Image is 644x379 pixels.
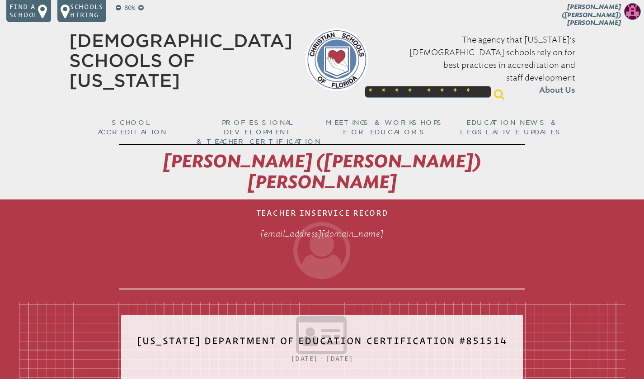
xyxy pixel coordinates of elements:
[163,151,481,193] span: [PERSON_NAME] ([PERSON_NAME]) [PERSON_NAME]
[291,355,353,362] span: [DATE] – [DATE]
[305,28,368,91] img: csf-logo-web-colors.png
[381,33,575,97] p: The agency that [US_STATE]’s [DEMOGRAPHIC_DATA] schools rely on for best practices in accreditati...
[624,3,641,20] img: ee6d9c99c65c0885d4ad279bbf369e73
[197,119,320,145] span: Professional Development & Teacher Certification
[122,3,136,13] p: 80%
[69,30,292,91] a: [DEMOGRAPHIC_DATA] Schools of [US_STATE]
[562,3,621,27] span: [PERSON_NAME] ([PERSON_NAME]) [PERSON_NAME]
[137,331,507,358] h2: [US_STATE] Department of Education Certification #851514
[9,3,38,19] p: Find a school
[119,203,526,289] h1: Teacher Inservice Record
[539,84,575,97] span: About Us
[98,119,167,136] span: School Accreditation
[460,119,563,136] span: Education News & Legislative Updates
[326,119,445,136] span: Meetings & Workshops for Educators
[70,3,103,19] p: Schools Hiring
